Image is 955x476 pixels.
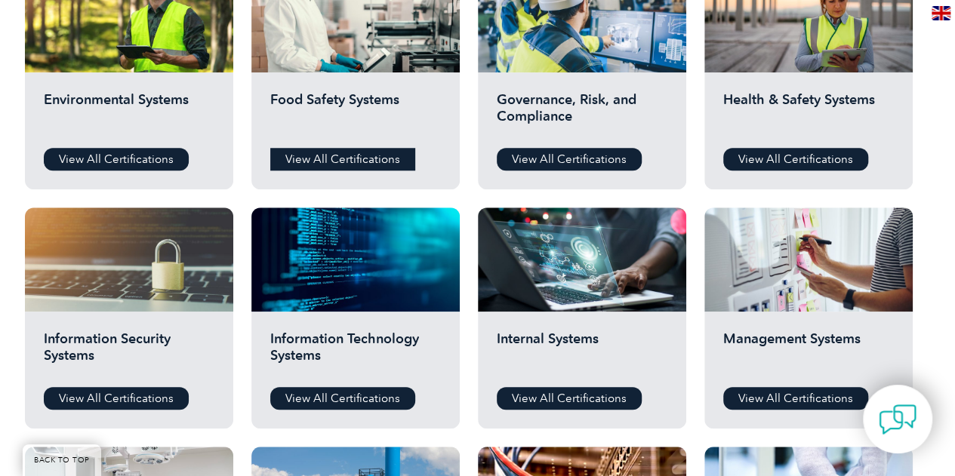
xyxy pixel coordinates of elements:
h2: Management Systems [723,330,894,376]
a: View All Certifications [497,148,642,170]
a: View All Certifications [723,148,868,170]
img: contact-chat.png [879,401,916,438]
a: View All Certifications [270,148,415,170]
h2: Information Technology Systems [270,330,441,376]
a: View All Certifications [723,387,868,410]
h2: Internal Systems [497,330,667,376]
a: View All Certifications [44,387,189,410]
img: en [932,6,950,20]
a: View All Certifications [270,387,415,410]
h2: Health & Safety Systems [723,91,894,137]
a: View All Certifications [497,387,642,410]
a: BACK TO TOP [23,444,101,476]
a: View All Certifications [44,148,189,170]
h2: Environmental Systems [44,91,214,137]
h2: Governance, Risk, and Compliance [497,91,667,137]
h2: Information Security Systems [44,330,214,376]
h2: Food Safety Systems [270,91,441,137]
